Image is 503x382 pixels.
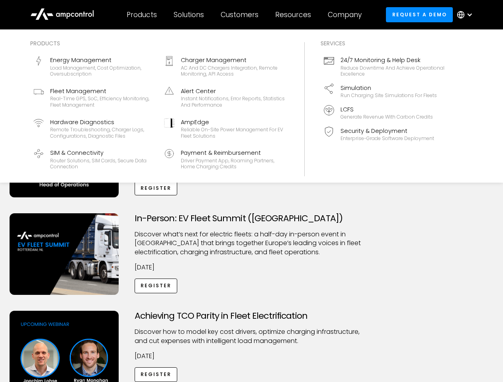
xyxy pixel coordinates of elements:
div: Products [127,10,157,19]
div: Generate revenue with carbon credits [341,114,433,120]
p: Discover how to model key cost drivers, optimize charging infrastructure, and cut expenses with i... [135,327,369,345]
div: AC and DC chargers integration, remote monitoring, API access [181,65,285,77]
div: Reduce downtime and achieve operational excellence [341,65,445,77]
a: Request a demo [386,7,453,22]
div: Services [321,39,448,48]
div: Energy Management [50,56,155,64]
a: Register [135,279,178,293]
div: SIM & Connectivity [50,148,155,157]
a: Register [135,367,178,382]
div: Products [30,39,288,48]
div: Payment & Reimbursement [181,148,285,157]
div: Simulation [341,84,437,92]
div: LCFS [341,105,433,114]
div: Remote troubleshooting, charger logs, configurations, diagnostic files [50,127,155,139]
p: ​Discover what’s next for electric fleets: a half-day in-person event in [GEOGRAPHIC_DATA] that b... [135,230,369,257]
a: 24/7 Monitoring & Help DeskReduce downtime and achieve operational excellence [321,53,448,80]
a: LCFSGenerate revenue with carbon credits [321,102,448,123]
p: [DATE] [135,352,369,361]
h3: Achieving TCO Parity in Fleet Electrification [135,311,369,321]
div: Company [328,10,362,19]
div: Resources [275,10,311,19]
div: Alert Center [181,87,285,95]
div: AmpEdge [181,118,285,127]
div: Instant notifications, error reports, statistics and performance [181,95,285,108]
a: Energy ManagementLoad management, cost optimization, oversubscription [30,53,158,80]
div: Real-time GPS, SoC, efficiency monitoring, fleet management [50,95,155,108]
div: Reliable On-site Power Management for EV Fleet Solutions [181,127,285,139]
a: Fleet ManagementReal-time GPS, SoC, efficiency monitoring, fleet management [30,84,158,111]
div: Security & Deployment [341,127,434,135]
a: SimulationRun charging site simulations for fleets [321,80,448,102]
div: Charger Management [181,56,285,64]
div: Run charging site simulations for fleets [341,92,437,99]
a: AmpEdgeReliable On-site Power Management for EV Fleet Solutions [161,115,288,142]
a: Hardware DiagnosticsRemote troubleshooting, charger logs, configurations, diagnostic files [30,115,158,142]
div: 24/7 Monitoring & Help Desk [341,56,445,64]
a: Payment & ReimbursementDriver Payment App, Roaming Partners, Home Charging Credits [161,145,288,173]
div: Solutions [174,10,204,19]
div: Customers [221,10,258,19]
div: Enterprise-grade software deployment [341,135,434,142]
h3: In-Person: EV Fleet Summit ([GEOGRAPHIC_DATA]) [135,213,369,224]
a: Charger ManagementAC and DC chargers integration, remote monitoring, API access [161,53,288,80]
a: Alert CenterInstant notifications, error reports, statistics and performance [161,84,288,111]
p: [DATE] [135,263,369,272]
div: Driver Payment App, Roaming Partners, Home Charging Credits [181,158,285,170]
a: Security & DeploymentEnterprise-grade software deployment [321,123,448,145]
div: Hardware Diagnostics [50,118,155,127]
div: Load management, cost optimization, oversubscription [50,65,155,77]
div: Router Solutions, SIM Cards, Secure Data Connection [50,158,155,170]
div: Fleet Management [50,87,155,95]
a: SIM & ConnectivityRouter Solutions, SIM Cards, Secure Data Connection [30,145,158,173]
a: Register [135,181,178,195]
